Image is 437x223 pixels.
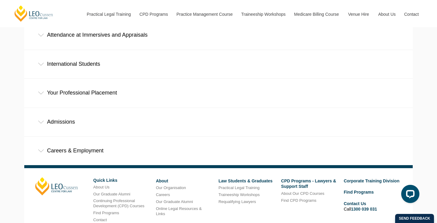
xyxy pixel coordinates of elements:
div: Your Professional Placement [24,79,413,107]
a: Requalifying Lawyers [218,199,256,204]
a: About Us [93,185,109,189]
a: CPD Programs [135,1,172,27]
a: Practical Legal Training [82,1,135,27]
a: Contact [93,218,107,222]
a: Traineeship Workshops [237,1,290,27]
a: Our Graduate Alumni [156,199,193,204]
a: About Our CPD Courses [281,191,324,196]
a: Find Programs [344,190,374,195]
a: 1300 039 031 [351,207,377,211]
div: International Students [24,50,413,78]
a: Find CPD Programs [281,198,316,203]
a: CPD Programs - Lawyers & Support Staff [281,178,336,189]
a: Contact [400,1,423,27]
a: Continuing Professional Development (CPD) Courses [93,198,144,208]
a: Online Legal Resources & Links [156,206,202,216]
a: Venue Hire [344,1,374,27]
a: Our Graduate Alumni [93,192,130,196]
a: Medicare Billing Course [290,1,344,27]
a: Traineeship Workshops [218,192,260,197]
a: Careers [156,192,170,197]
li: Call [344,200,402,213]
iframe: LiveChat chat widget [396,182,422,208]
a: Practice Management Course [172,1,237,27]
a: Our Organisation [156,185,186,190]
div: Attendance at Immersives and Appraisals [24,21,413,49]
h6: Quick Links [93,178,151,183]
a: Find Programs [93,211,119,215]
a: About Us [374,1,400,27]
div: Admissions [24,108,413,136]
a: Law Students & Graduates [218,178,273,183]
a: [PERSON_NAME] Centre for Law [14,5,54,22]
a: [PERSON_NAME] [35,177,78,195]
a: Corporate Training Division [344,178,400,183]
a: About [156,178,168,183]
a: Practical Legal Training [218,185,259,190]
div: Careers & Employment [24,137,413,165]
a: Contact Us [344,201,366,206]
